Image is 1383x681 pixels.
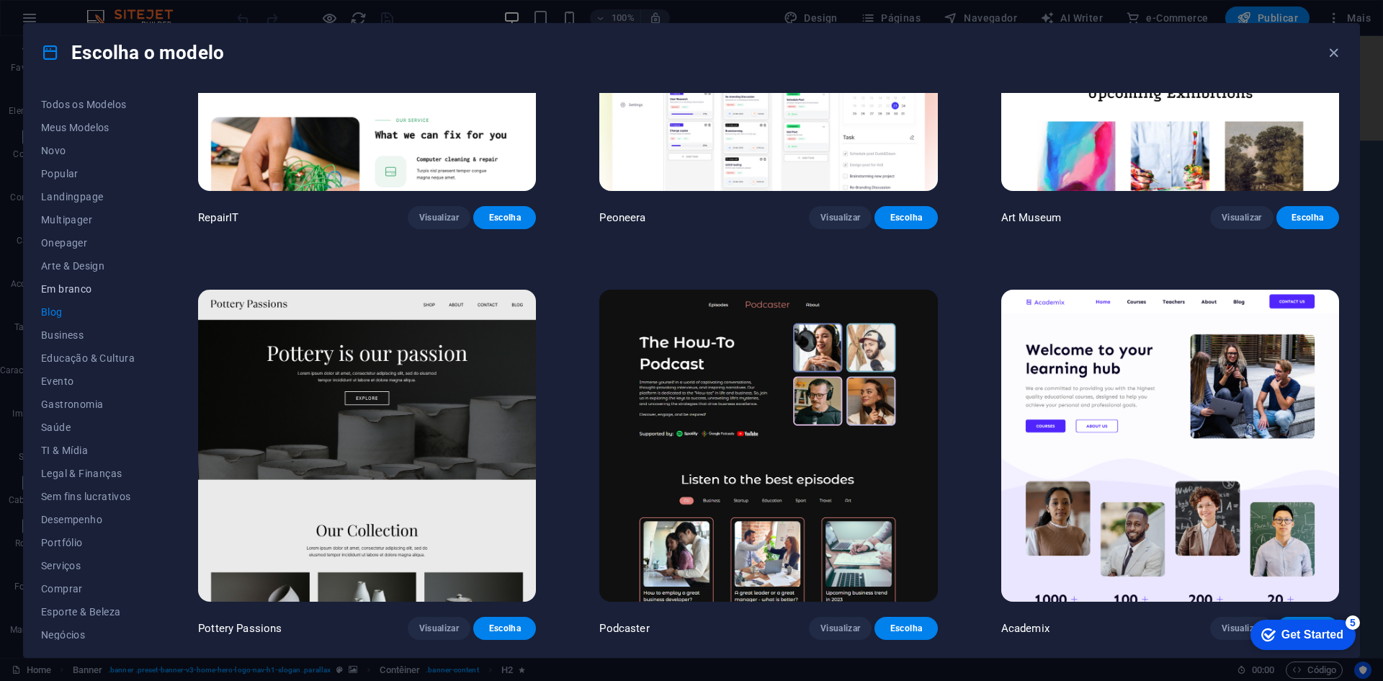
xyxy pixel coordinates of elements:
[198,290,536,601] img: Pottery Passions
[1222,212,1261,223] span: Visualizar
[599,210,645,225] p: Peoneera
[41,491,135,502] span: Sem fins lucrativos
[41,623,135,646] button: Negócios
[41,514,135,525] span: Desempenho
[1276,206,1339,229] button: Escolha
[41,231,135,254] button: Onepager
[1288,212,1328,223] span: Escolha
[599,290,937,601] img: Podcaster
[33,599,51,602] button: 2
[198,210,238,225] p: RepairIT
[41,560,135,571] span: Serviços
[41,116,135,139] button: Meus Modelos
[41,122,135,133] span: Meus Modelos
[41,283,135,295] span: Em branco
[408,617,470,640] button: Visualizar
[41,301,135,324] button: Blog
[599,621,649,636] p: Podcaster
[33,580,51,584] button: 1
[41,370,135,393] button: Evento
[41,468,135,479] span: Legal & Finanças
[41,99,135,110] span: Todos os Modelos
[41,191,135,202] span: Landingpage
[41,168,135,179] span: Popular
[41,445,135,456] span: TI & Mídia
[41,185,135,208] button: Landingpage
[485,623,524,634] span: Escolha
[809,206,872,229] button: Visualizar
[41,416,135,439] button: Saúde
[1250,12,1314,42] div: For Rent
[41,375,135,387] span: Evento
[41,393,135,416] button: Gastronomia
[820,212,860,223] span: Visualizar
[820,623,860,634] span: Visualizar
[473,617,536,640] button: Escolha
[408,206,470,229] button: Visualizar
[1222,623,1261,634] span: Visualizar
[41,306,135,318] span: Blog
[41,531,135,554] button: Portfólio
[874,617,937,640] button: Escolha
[41,93,135,116] button: Todos os Modelos
[809,617,872,640] button: Visualizar
[473,206,536,229] button: Escolha
[886,623,926,634] span: Escolha
[33,618,51,622] button: 3
[41,277,135,301] button: Em branco
[41,583,135,595] span: Comprar
[41,485,135,508] button: Sem fins lucrativos
[41,162,135,185] button: Popular
[1210,617,1273,640] button: Visualizar
[198,621,282,636] p: Pottery Passions
[41,399,135,410] span: Gastronomia
[485,212,524,223] span: Escolha
[874,206,937,229] button: Escolha
[41,422,135,433] span: Saúde
[41,329,135,341] span: Business
[41,145,135,156] span: Novo
[1001,621,1049,636] p: Academix
[41,600,135,623] button: Esporte & Beleza
[41,629,135,641] span: Negócios
[41,347,135,370] button: Educação & Cultura
[41,508,135,531] button: Desempenho
[41,139,135,162] button: Novo
[41,462,135,485] button: Legal & Finanças
[41,237,135,249] span: Onepager
[41,439,135,462] button: TI & Mídia
[41,214,135,226] span: Multipager
[1210,206,1273,229] button: Visualizar
[41,537,135,548] span: Portfólio
[12,7,117,37] div: Get Started 5 items remaining, 0% complete
[107,3,121,17] div: 5
[41,606,135,618] span: Esporte & Beleza
[41,577,135,600] button: Comprar
[41,352,135,364] span: Educação & Cultura
[41,254,135,277] button: Arte & Design
[41,208,135,231] button: Multipager
[419,212,459,223] span: Visualizar
[1001,210,1061,225] p: Art Museum
[41,554,135,577] button: Serviços
[1001,290,1339,601] img: Academix
[42,16,104,29] div: Get Started
[886,212,926,223] span: Escolha
[41,260,135,272] span: Arte & Design
[41,324,135,347] button: Business
[419,623,459,634] span: Visualizar
[41,41,224,64] h4: Escolha o modelo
